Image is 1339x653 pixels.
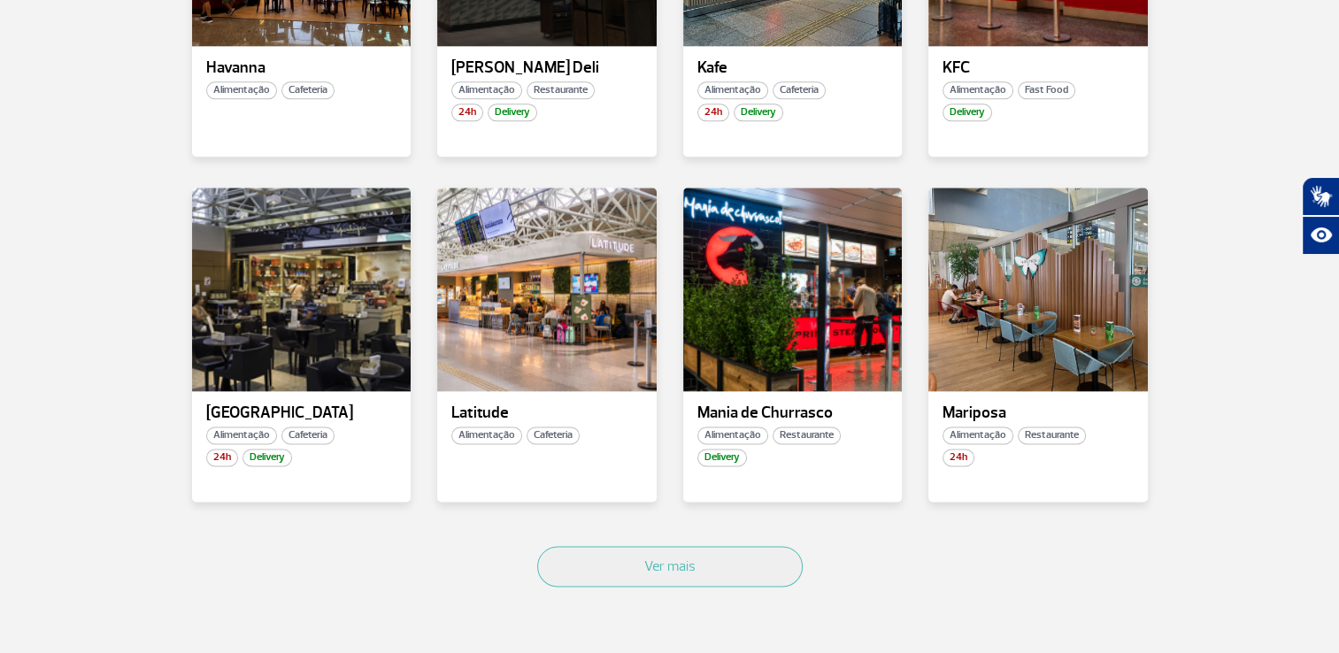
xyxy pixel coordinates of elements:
[527,426,580,444] span: Cafeteria
[697,426,768,444] span: Alimentação
[242,449,292,466] span: Delivery
[206,426,277,444] span: Alimentação
[281,426,335,444] span: Cafeteria
[206,81,277,99] span: Alimentação
[697,81,768,99] span: Alimentação
[451,404,643,422] p: Latitude
[943,449,974,466] span: 24h
[206,404,397,422] p: [GEOGRAPHIC_DATA]
[206,449,238,466] span: 24h
[697,104,729,121] span: 24h
[206,59,397,77] p: Havanna
[773,81,826,99] span: Cafeteria
[773,426,841,444] span: Restaurante
[697,449,747,466] span: Delivery
[451,81,522,99] span: Alimentação
[697,59,889,77] p: Kafe
[451,59,643,77] p: [PERSON_NAME] Deli
[697,404,889,422] p: Mania de Churrasco
[451,104,483,121] span: 24h
[281,81,335,99] span: Cafeteria
[943,104,992,121] span: Delivery
[943,59,1134,77] p: KFC
[488,104,537,121] span: Delivery
[1302,177,1339,216] button: Abrir tradutor de língua de sinais.
[527,81,595,99] span: Restaurante
[943,426,1013,444] span: Alimentação
[1302,177,1339,255] div: Plugin de acessibilidade da Hand Talk.
[943,81,1013,99] span: Alimentação
[1018,426,1086,444] span: Restaurante
[734,104,783,121] span: Delivery
[537,546,803,587] button: Ver mais
[451,426,522,444] span: Alimentação
[943,404,1134,422] p: Mariposa
[1018,81,1075,99] span: Fast Food
[1302,216,1339,255] button: Abrir recursos assistivos.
